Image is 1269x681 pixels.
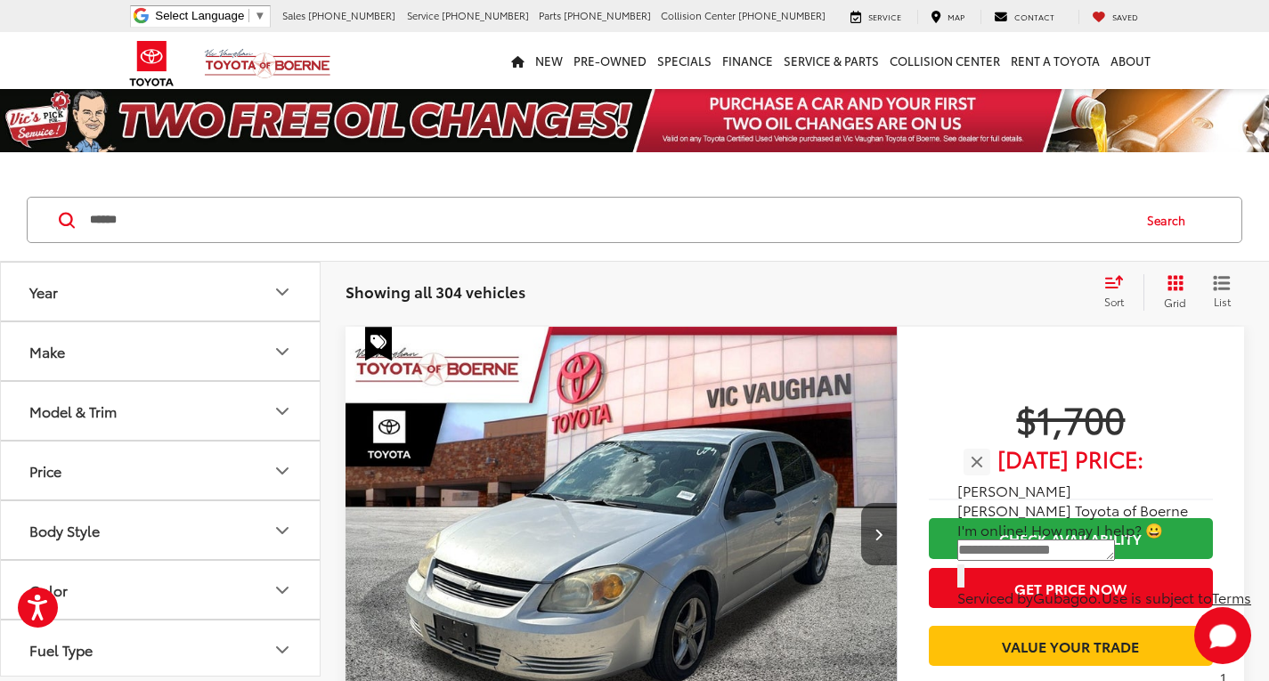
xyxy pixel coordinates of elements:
[407,8,439,22] span: Service
[1213,294,1231,309] span: List
[272,281,293,303] div: Year
[346,280,525,302] span: Showing all 304 vehicles
[652,32,717,89] a: Specials
[272,520,293,541] div: Body Style
[272,341,293,362] div: Make
[717,32,778,89] a: Finance
[1095,274,1143,310] button: Select sort value
[1164,295,1186,310] span: Grid
[861,503,897,565] button: Next image
[929,396,1213,441] span: $1,700
[1014,11,1054,22] span: Contact
[929,568,1213,608] button: Get Price Now
[1112,11,1138,22] span: Saved
[204,48,331,79] img: Vic Vaughan Toyota of Boerne
[118,35,185,93] img: Toyota
[1194,607,1251,664] svg: Start Chat
[29,283,58,300] div: Year
[539,8,561,22] span: Parts
[980,10,1068,24] a: Contact
[29,462,61,479] div: Price
[1105,32,1156,89] a: About
[272,580,293,601] div: Color
[1,501,321,559] button: Body StyleBody Style
[564,8,651,22] span: [PHONE_NUMBER]
[778,32,884,89] a: Service & Parts: Opens in a new tab
[929,518,1213,558] a: Check Availability
[1143,274,1200,310] button: Grid View
[1200,274,1244,310] button: List View
[29,581,68,598] div: Color
[837,10,915,24] a: Service
[568,32,652,89] a: Pre-Owned
[1,442,321,499] button: PricePrice
[506,32,530,89] a: Home
[272,460,293,482] div: Price
[29,343,65,360] div: Make
[1104,294,1124,309] span: Sort
[661,8,736,22] span: Collision Center
[272,639,293,661] div: Fuel Type
[917,10,978,24] a: Map
[1005,32,1105,89] a: Rent a Toyota
[1130,198,1211,242] button: Search
[29,641,93,658] div: Fuel Type
[1,263,321,320] button: YearYear
[948,11,964,22] span: Map
[929,450,1213,467] span: [DATE] Price:
[1,561,321,619] button: ColorColor
[530,32,568,89] a: New
[254,9,265,22] span: ▼
[248,9,249,22] span: ​
[155,9,265,22] a: Select Language​
[1,620,321,678] button: Fuel TypeFuel Type
[29,402,117,419] div: Model & Trim
[308,8,395,22] span: [PHONE_NUMBER]
[1078,10,1151,24] a: My Saved Vehicles
[738,8,826,22] span: [PHONE_NUMBER]
[155,9,244,22] span: Select Language
[88,199,1130,241] input: Search by Make, Model, or Keyword
[365,327,392,361] span: Special
[884,32,1005,89] a: Collision Center
[1,322,321,380] button: MakeMake
[1194,607,1251,664] button: Toggle Chat Window
[272,401,293,422] div: Model & Trim
[442,8,529,22] span: [PHONE_NUMBER]
[1,382,321,440] button: Model & TrimModel & Trim
[929,626,1213,666] a: Value Your Trade
[282,8,305,22] span: Sales
[868,11,901,22] span: Service
[29,522,100,539] div: Body Style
